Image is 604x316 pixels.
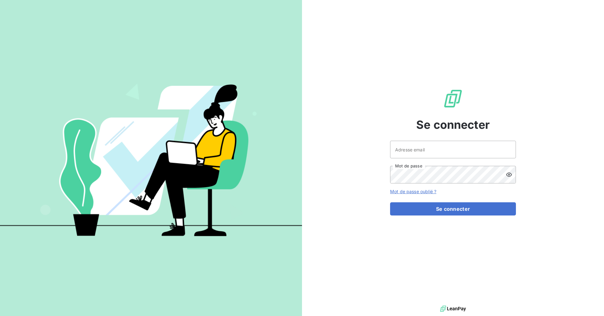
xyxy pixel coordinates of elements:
button: Se connecter [390,202,516,215]
img: logo [440,304,466,313]
img: Logo LeanPay [443,89,463,109]
a: Mot de passe oublié ? [390,189,436,194]
span: Se connecter [416,116,490,133]
input: placeholder [390,141,516,158]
